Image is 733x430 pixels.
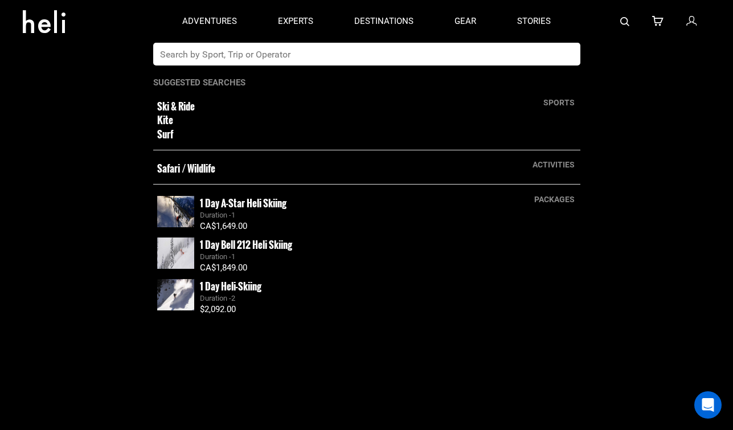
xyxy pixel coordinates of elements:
p: experts [278,15,313,27]
small: Kite [157,113,493,127]
div: Duration - [200,251,576,262]
small: 1 Day A-Star Heli Skiing [200,195,286,210]
img: images [157,237,194,269]
span: 2 [231,293,235,302]
small: 1 Day Bell 212 Heli Skiing [200,237,292,251]
span: CA$1,649.00 [200,221,247,231]
span: 1 [231,210,235,219]
div: packages [529,193,580,204]
input: Search by Sport, Trip or Operator [153,43,557,65]
div: Duration - [200,293,576,304]
span: $2,092.00 [200,304,236,314]
span: 1 [231,252,235,260]
img: search-bar-icon.svg [620,17,629,26]
p: Suggested Searches [153,77,580,89]
img: images [157,279,194,310]
div: activities [527,159,580,170]
small: Surf [157,128,493,141]
div: Duration - [200,210,576,220]
div: sports [538,97,580,108]
small: 1 Day Heli-Skiing [200,279,261,293]
p: adventures [182,15,237,27]
p: destinations [354,15,413,27]
small: Ski & Ride [157,100,493,113]
small: Safari / Wildlife [157,162,493,175]
span: CA$1,849.00 [200,263,247,273]
div: Open Intercom Messenger [694,391,722,419]
img: images [157,196,194,227]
